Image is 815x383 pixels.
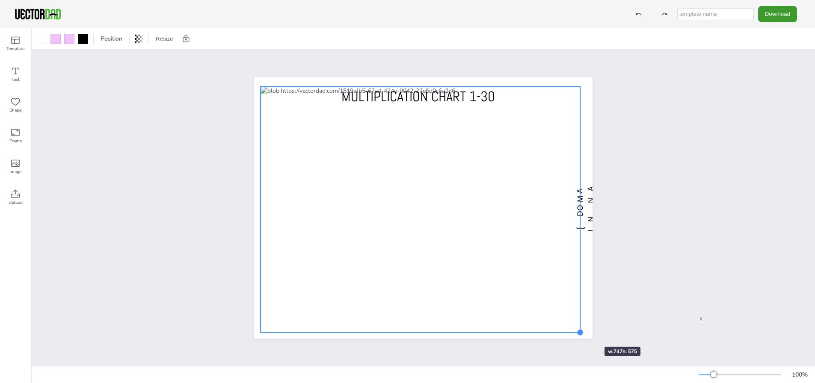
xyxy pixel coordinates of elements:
[9,107,21,114] span: Shape
[341,88,495,106] span: MULTIPLICATION CHART 1-30
[12,76,20,83] span: Text
[99,35,124,43] span: Position
[6,45,24,52] span: Template
[9,138,22,144] span: Frame
[677,8,754,20] input: template name
[9,168,21,175] span: Image
[605,347,640,356] div: w: 747 h: 575
[575,184,606,232] span: [DOMAIN_NAME]
[698,316,705,323] div: X
[14,8,62,21] img: VectorDad-1.png
[758,6,797,22] button: Download
[152,32,177,46] button: Resize
[9,199,23,206] span: Upload
[697,315,806,377] div: Video Player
